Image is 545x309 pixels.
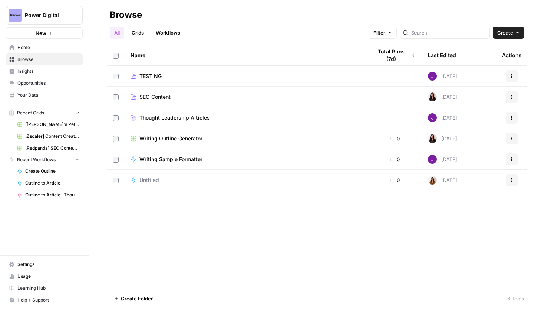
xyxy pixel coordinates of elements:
span: Create [497,29,513,36]
a: Workflows [151,27,185,39]
button: Filter [369,27,397,39]
a: Grids [127,27,148,39]
img: g3dgc0w0racopkzzh155b3eyeeke [428,134,437,143]
span: [[PERSON_NAME]'s Pet] Content Creation [25,121,79,128]
button: New [6,27,83,39]
span: SEO Content [139,93,171,101]
span: Insights [17,68,79,75]
div: 0 [372,135,416,142]
span: Your Data [17,92,79,98]
a: Thought Leadership Articles [131,114,360,121]
span: Recent Workflows [17,156,56,163]
span: Outline to Article [25,180,79,186]
a: Settings [6,258,83,270]
input: Search [411,29,486,36]
a: Your Data [6,89,83,101]
img: p1bzgn1ftddsb7e41hei5th8zhkm [428,176,437,185]
button: Create [493,27,524,39]
span: [Redpanda] SEO Content Creation [25,145,79,152]
a: [Zscaler] Content Creation [14,130,83,142]
a: Create Outline [14,165,83,177]
span: New [36,29,46,37]
span: Create Folder [121,295,153,302]
div: Browse [110,9,142,21]
div: Last Edited [428,45,456,65]
span: Opportunities [17,80,79,87]
span: TESTING [139,72,162,80]
a: Outline to Article [14,177,83,189]
a: TESTING [131,72,360,80]
span: Help + Support [17,297,79,303]
img: g3dgc0w0racopkzzh155b3eyeeke [428,92,437,101]
div: Name [131,45,360,65]
span: Learning Hub [17,285,79,292]
a: All [110,27,124,39]
img: nj1ssy6o3lyd6ijko0eoja4aphzn [428,155,437,164]
a: Insights [6,65,83,77]
a: Home [6,42,83,53]
button: Recent Grids [6,107,83,118]
img: nj1ssy6o3lyd6ijko0eoja4aphzn [428,72,437,81]
div: Actions [502,45,522,65]
button: Create Folder [110,293,157,305]
a: Writing Outline Generator [131,135,360,142]
div: [DATE] [428,176,457,185]
span: Settings [17,261,79,268]
div: [DATE] [428,134,457,143]
a: Opportunities [6,77,83,89]
div: [DATE] [428,72,457,81]
span: Thought Leadership Articles [139,114,210,121]
a: SEO Content [131,93,360,101]
span: Untitled [139,176,159,184]
span: Usage [17,273,79,280]
a: Writing Sample Formatter [131,156,360,163]
span: Recent Grids [17,110,44,116]
div: 0 [372,156,416,163]
a: [Redpanda] SEO Content Creation [14,142,83,154]
button: Help + Support [6,294,83,306]
a: Learning Hub [6,282,83,294]
div: 6 Items [507,295,524,302]
div: [DATE] [428,113,457,122]
img: nj1ssy6o3lyd6ijko0eoja4aphzn [428,113,437,122]
button: Recent Workflows [6,154,83,165]
img: Power Digital Logo [9,9,22,22]
div: 0 [372,176,416,184]
span: Home [17,44,79,51]
button: Workspace: Power Digital [6,6,83,25]
span: Power Digital [25,12,70,19]
span: Writing Outline Generator [139,135,202,142]
div: Total Runs (7d) [372,45,416,65]
div: [DATE] [428,92,457,101]
a: Untitled [131,176,360,184]
span: Outline to Article- Thought Leadership [25,192,79,198]
span: [Zscaler] Content Creation [25,133,79,140]
span: Writing Sample Formatter [139,156,202,163]
span: Create Outline [25,168,79,175]
a: Usage [6,270,83,282]
span: Browse [17,56,79,63]
div: [DATE] [428,155,457,164]
a: Browse [6,53,83,65]
a: [[PERSON_NAME]'s Pet] Content Creation [14,118,83,130]
span: Filter [373,29,385,36]
a: Outline to Article- Thought Leadership [14,189,83,201]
